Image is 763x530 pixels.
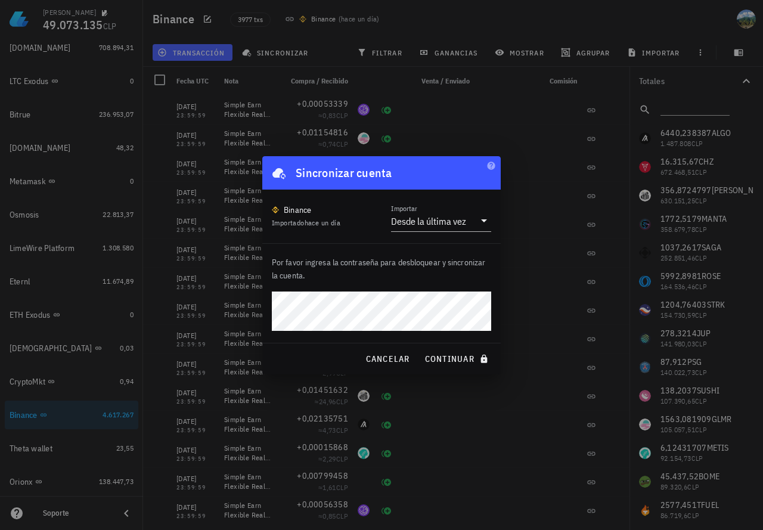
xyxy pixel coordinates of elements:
[391,215,466,227] div: Desde la última vez
[360,348,414,370] button: cancelar
[272,218,340,227] span: Importado
[284,204,312,216] div: Binance
[272,256,491,282] p: Por favor ingresa la contraseña para desbloquear y sincronizar la cuenta.
[296,163,392,182] div: Sincronizar cuenta
[365,354,410,364] span: cancelar
[391,211,491,231] div: ImportarDesde la última vez
[391,204,417,213] label: Importar
[424,354,491,364] span: continuar
[272,206,279,213] img: 270.png
[305,218,340,227] span: hace un día
[420,348,496,370] button: continuar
